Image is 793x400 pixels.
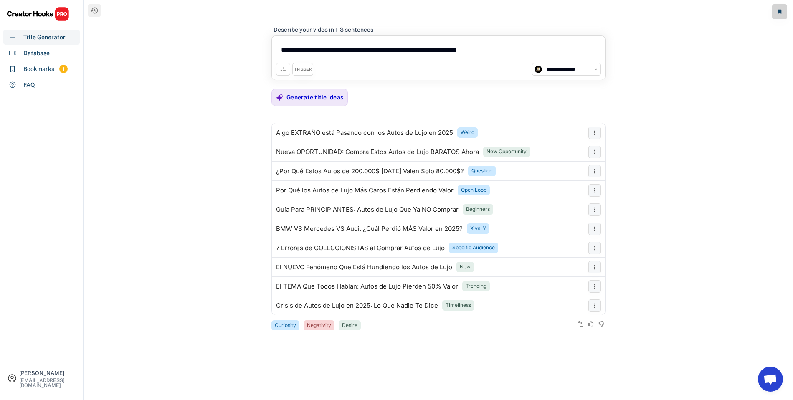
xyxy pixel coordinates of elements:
[276,149,479,155] div: Nueva OPORTUNIDAD: Compra Estos Autos de Lujo BARATOS Ahora
[452,244,495,251] div: Specific Audience
[276,187,454,194] div: Por Qué los Autos de Lujo Más Caros Están Perdiendo Valor
[59,66,68,73] div: 1
[23,33,66,42] div: Title Generator
[471,167,492,175] div: Question
[461,187,486,194] div: Open Loop
[461,129,474,136] div: Weird
[460,263,471,271] div: New
[294,67,312,72] div: TRIGGER
[535,66,542,73] img: channels4_profile.jpg
[466,283,486,290] div: Trending
[307,322,331,329] div: Negativity
[274,26,373,33] div: Describe your video in 1-3 sentences
[23,81,35,89] div: FAQ
[19,378,76,388] div: [EMAIL_ADDRESS][DOMAIN_NAME]
[23,49,50,58] div: Database
[486,148,527,155] div: New Opportunity
[7,7,69,21] img: CHPRO%20Logo.svg
[19,370,76,376] div: [PERSON_NAME]
[23,65,54,73] div: Bookmarks
[286,94,343,101] div: Generate title ideas
[758,367,783,392] a: Chat abierto
[276,225,463,232] div: BMW VS Mercedes VS Audi: ¿Cuál Perdió MÁS Valor en 2025?
[276,302,438,309] div: Crisis de Autos de Lujo en 2025: Lo Que Nadie Te Dice
[276,283,458,290] div: El TEMA Que Todos Hablan: Autos de Lujo Pierden 50% Valor
[342,322,357,329] div: Desire
[276,264,452,271] div: El NUEVO Fenómeno Que Está Hundiendo los Autos de Lujo
[276,168,464,175] div: ¿Por Qué Estos Autos de 200.000$ [DATE] Valen Solo 80.000$?
[276,206,459,213] div: Guía Para PRINCIPIANTES: Autos de Lujo Que Ya NO Comprar
[466,206,490,213] div: Beginners
[275,322,296,329] div: Curiosity
[446,302,471,309] div: Timeliness
[470,225,486,232] div: X vs. Y
[276,245,445,251] div: 7 Errores de COLECCIONISTAS al Comprar Autos de Lujo
[276,129,453,136] div: Algo EXTRAÑO está Pasando con los Autos de Lujo en 2025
